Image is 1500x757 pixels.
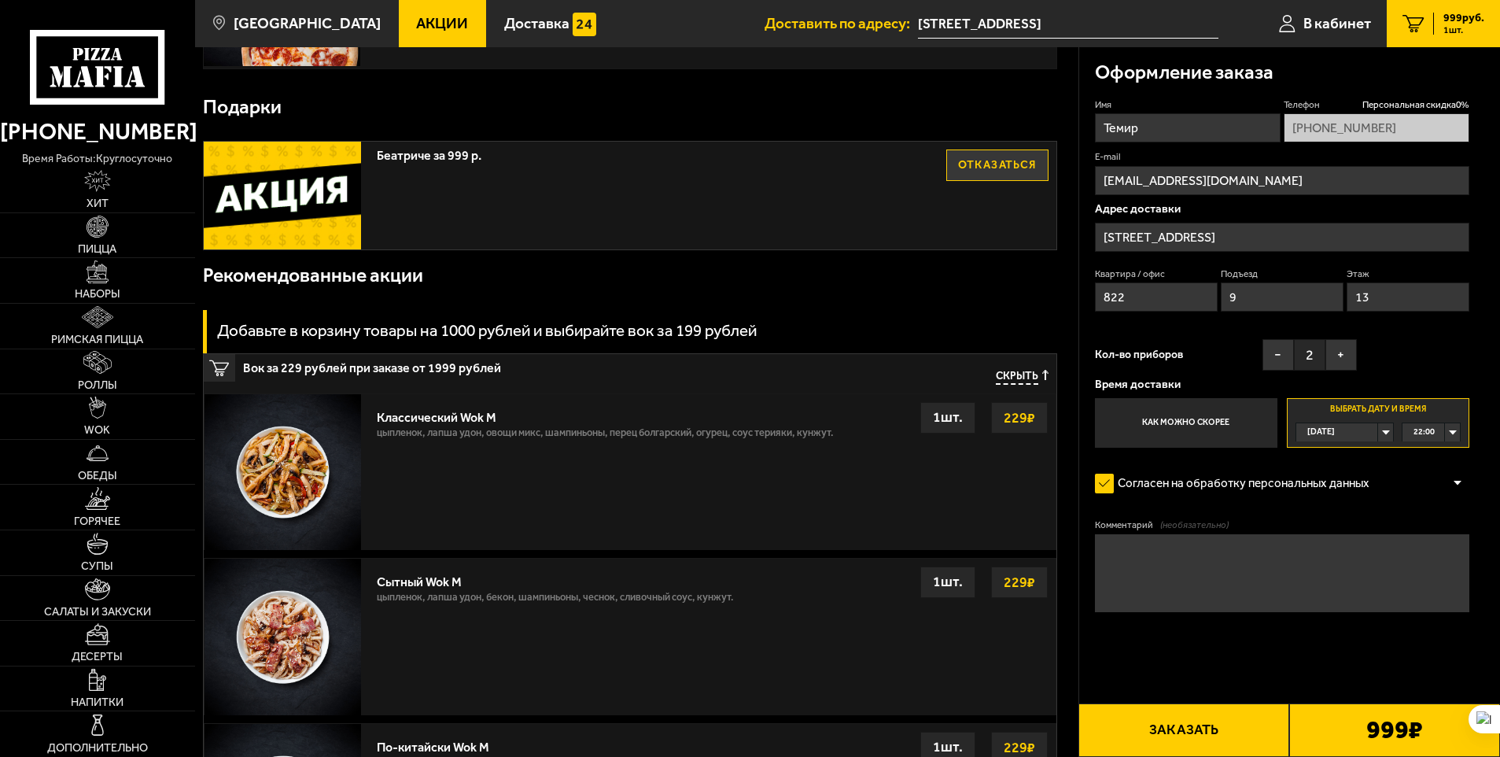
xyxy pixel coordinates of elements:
[217,323,757,339] h3: Добавьте в корзину товары на 1000 рублей и выбирайте вок за 199 рублей
[504,16,569,31] span: Доставка
[87,198,109,209] span: Хит
[416,16,468,31] span: Акции
[234,16,381,31] span: [GEOGRAPHIC_DATA]
[1287,398,1469,449] label: Выбрать дату и время
[84,425,110,436] span: WOK
[74,516,120,527] span: Горячее
[918,9,1218,39] input: Ваш адрес доставки
[377,142,888,162] span: Беатриче за 999 р.
[1000,567,1039,597] strong: 229 ₽
[1221,268,1344,281] label: Подъезд
[203,98,282,117] h3: Подарки
[203,266,423,286] h3: Рекомендованные акции
[1095,63,1273,83] h3: Оформление заказа
[1095,150,1470,164] label: E-mail
[920,402,975,434] div: 1 шт.
[765,16,918,31] span: Доставить по адресу:
[1347,268,1470,281] label: Этаж
[1095,98,1281,112] label: Имя
[1284,113,1469,142] input: +7 (
[1095,398,1277,449] label: Как можно скорее
[81,561,113,572] span: Супы
[1443,25,1484,35] span: 1 шт.
[1095,203,1470,215] p: Адрес доставки
[78,380,117,391] span: Роллы
[1095,467,1386,499] label: Согласен на обработку персональных данных
[44,607,151,618] span: Салаты и закуски
[996,370,1038,385] span: Скрыть
[1325,339,1357,371] button: +
[78,244,116,255] span: Пицца
[1095,349,1183,360] span: Кол-во приборов
[1303,16,1371,31] span: В кабинет
[1413,423,1435,441] span: 22:00
[72,652,123,663] span: Десерты
[377,589,734,613] p: цыпленок, лапша удон, бекон, шампиньоны, чеснок, сливочный соус, кунжут.
[71,697,123,708] span: Напитки
[377,567,734,589] div: Сытный Wok M
[920,567,975,598] div: 1 шт.
[204,558,1056,715] a: Сытный Wok Mцыпленок, лапша удон, бекон, шампиньоны, чеснок, сливочный соус, кунжут.229₽1шт.
[78,471,117,482] span: Обеды
[51,334,143,345] span: Римская пицца
[1307,423,1335,441] span: [DATE]
[1362,98,1469,112] span: Персональная скидка 0 %
[1160,519,1229,532] span: (необязательно)
[243,354,754,375] span: Вок за 229 рублей при заказе от 1999 рублей
[1095,166,1470,195] input: @
[1095,268,1218,281] label: Квартира / офис
[1078,703,1289,757] button: Заказать
[75,289,120,300] span: Наборы
[996,370,1049,385] button: Скрыть
[377,425,834,449] p: цыпленок, лапша удон, овощи микс, шампиньоны, перец болгарский, огурец, соус терияки, кунжут.
[1095,519,1470,532] label: Комментарий
[1294,339,1325,371] span: 2
[1095,378,1470,390] p: Время доставки
[1284,98,1469,112] label: Телефон
[377,402,834,425] div: Классический Wok M
[1095,113,1281,142] input: Имя
[946,150,1049,181] button: Отказаться
[377,732,859,755] div: По-китайски Wok M
[1443,13,1484,24] span: 999 руб.
[918,9,1218,39] span: Санкт-Петербург, проспект Ударников, 38к2В
[573,13,596,36] img: 15daf4d41897b9f0e9f617042186c801.svg
[47,743,148,754] span: Дополнительно
[1262,339,1294,371] button: −
[1000,403,1039,433] strong: 229 ₽
[1366,718,1423,743] b: 999 ₽
[204,393,1056,551] a: Классический Wok Mцыпленок, лапша удон, овощи микс, шампиньоны, перец болгарский, огурец, соус те...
